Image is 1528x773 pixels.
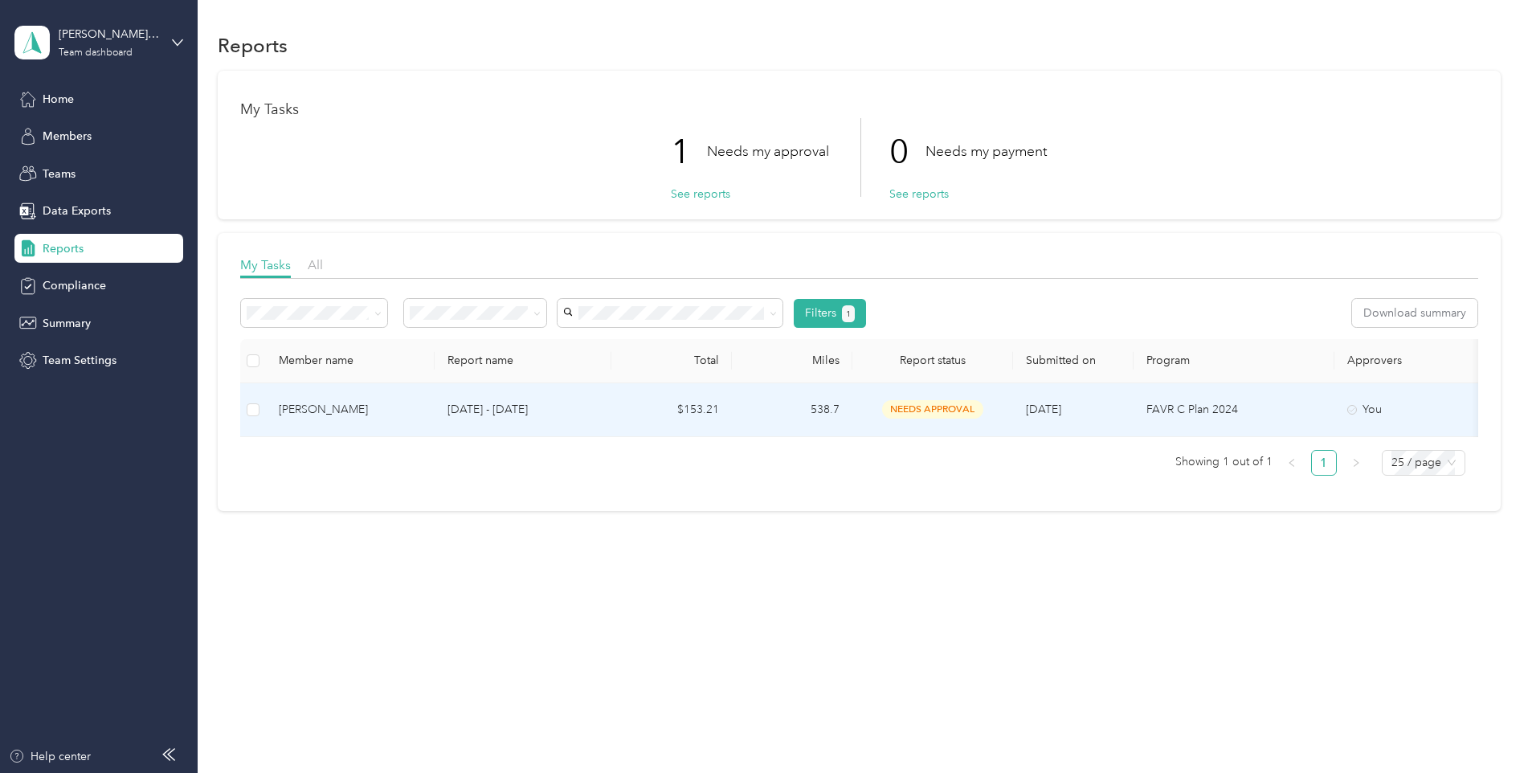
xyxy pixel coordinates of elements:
td: FAVR C Plan 2024 [1134,383,1334,437]
span: Teams [43,166,76,182]
p: [DATE] - [DATE] [447,401,599,419]
span: left [1287,458,1297,468]
th: Submitted on [1013,339,1134,383]
th: Program [1134,339,1334,383]
td: $153.21 [611,383,732,437]
span: 25 / page [1391,451,1456,475]
p: 0 [889,118,925,186]
button: See reports [671,186,730,202]
div: Total [624,354,719,367]
span: Showing 1 out of 1 [1175,450,1273,474]
th: Report name [435,339,611,383]
iframe: Everlance-gr Chat Button Frame [1438,683,1528,773]
span: needs approval [882,400,983,419]
li: Previous Page [1279,450,1305,476]
button: left [1279,450,1305,476]
button: Filters1 [794,299,867,328]
div: Team dashboard [59,48,133,58]
span: 1 [846,307,851,321]
p: Needs my approval [707,141,829,162]
span: My Tasks [240,257,291,272]
span: Report status [865,354,1000,367]
h1: My Tasks [240,101,1478,118]
div: Member name [279,354,422,367]
button: Download summary [1352,299,1477,327]
button: 1 [842,305,856,322]
span: All [308,257,323,272]
th: Member name [266,339,435,383]
td: 538.7 [732,383,852,437]
p: 1 [671,118,707,186]
div: Miles [745,354,840,367]
a: 1 [1312,451,1336,475]
span: Data Exports [43,202,111,219]
span: [DATE] [1026,403,1061,416]
span: Reports [43,240,84,257]
span: Home [43,91,74,108]
span: Team Settings [43,352,116,369]
div: You [1347,401,1482,419]
li: 1 [1311,450,1337,476]
th: Approvers [1334,339,1495,383]
button: right [1343,450,1369,476]
button: See reports [889,186,949,202]
div: Page Size [1382,450,1465,476]
div: [PERSON_NAME] [279,401,422,419]
p: FAVR C Plan 2024 [1146,401,1322,419]
p: Needs my payment [925,141,1047,162]
h1: Reports [218,37,288,54]
button: Help center [9,748,91,765]
span: Compliance [43,277,106,294]
span: right [1351,458,1361,468]
li: Next Page [1343,450,1369,476]
span: Summary [43,315,91,332]
span: Members [43,128,92,145]
div: [PERSON_NAME][EMAIL_ADDRESS][PERSON_NAME][DOMAIN_NAME] [59,26,159,43]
